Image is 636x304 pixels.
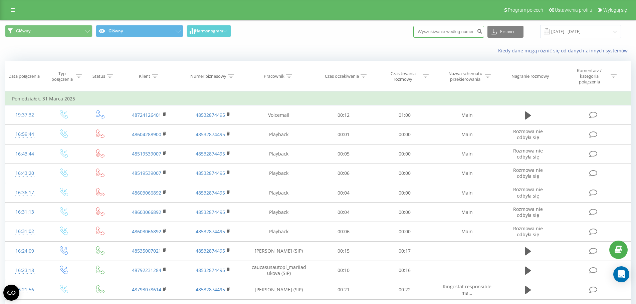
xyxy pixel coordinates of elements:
td: 00:00 [374,125,435,144]
a: 48519539007 [132,150,161,157]
span: Harmonogram [195,29,223,33]
a: 48532874495 [196,131,225,137]
div: 19:37:32 [12,108,38,121]
a: 48532874495 [196,267,225,273]
div: Nazwa schematu przekierowania [447,71,483,82]
td: 00:05 [313,144,374,164]
div: 16:31:13 [12,206,38,219]
a: 48604288900 [132,131,161,137]
a: 48519539007 [132,170,161,176]
div: 16:23:18 [12,264,38,277]
span: Rozmowa nie odbyła się [513,186,543,199]
div: Typ połączenia [50,71,74,82]
div: 16:24:09 [12,245,38,258]
a: 48532874495 [196,228,225,235]
td: Playback [245,203,313,222]
td: Main [435,183,498,203]
div: Czas oczekiwania [325,73,359,79]
a: 48603066892 [132,190,161,196]
button: Główny [96,25,183,37]
td: 00:10 [313,261,374,280]
a: 48532874495 [196,190,225,196]
a: 48603066892 [132,209,161,215]
div: 16:36:17 [12,186,38,199]
td: 00:00 [374,164,435,183]
span: Ustawienia profilu [555,7,592,13]
div: 16:43:20 [12,167,38,180]
a: 48724126401 [132,112,161,118]
a: 48532874495 [196,170,225,176]
td: Voicemail [245,105,313,125]
td: 00:04 [313,203,374,222]
span: Program poleceń [508,7,543,13]
td: Main [435,222,498,241]
div: Klient [139,73,150,79]
td: Playback [245,222,313,241]
a: 48532874495 [196,112,225,118]
td: Main [435,125,498,144]
td: Playback [245,125,313,144]
td: 00:12 [313,105,374,125]
button: Harmonogram [187,25,231,37]
a: 48532874495 [196,286,225,293]
div: 16:59:44 [12,128,38,141]
td: 00:01 [313,125,374,144]
div: Pracownik [264,73,284,79]
span: Rozmowa nie odbyła się [513,128,543,140]
div: Status [92,73,105,79]
td: 00:15 [313,241,374,261]
td: Main [435,105,498,125]
div: Open Intercom Messenger [613,266,629,282]
span: Rozmowa nie odbyła się [513,225,543,238]
td: Playback [245,183,313,203]
a: Kiedy dane mogą różnić się od danych z innych systemów [498,47,631,54]
span: Ringostat responsible ma... [443,283,491,296]
td: 00:06 [313,164,374,183]
div: 16:31:02 [12,225,38,238]
span: Główny [16,28,30,34]
td: 00:00 [374,144,435,164]
td: 00:21 [313,280,374,299]
a: 48532874495 [196,248,225,254]
td: 00:04 [313,183,374,203]
td: Playback [245,164,313,183]
td: Main [435,144,498,164]
td: 00:00 [374,183,435,203]
td: Main [435,203,498,222]
button: Open CMP widget [3,285,19,301]
a: 48532874495 [196,150,225,157]
td: 00:17 [374,241,435,261]
button: Główny [5,25,92,37]
td: 00:22 [374,280,435,299]
a: 48535007021 [132,248,161,254]
a: 48532874495 [196,209,225,215]
td: 00:00 [374,203,435,222]
td: [PERSON_NAME] (SIP) [245,241,313,261]
div: Nagranie rozmowy [511,73,549,79]
div: 16:43:44 [12,147,38,161]
td: 00:16 [374,261,435,280]
input: Wyszukiwanie według numeru [413,26,484,38]
span: Rozmowa nie odbyła się [513,167,543,179]
span: Wyloguj się [603,7,627,13]
a: 48793078614 [132,286,161,293]
a: 48603066892 [132,228,161,235]
div: Komentarz / kategoria połączenia [570,68,609,85]
td: [PERSON_NAME] (SIP) [245,280,313,299]
span: Rozmowa nie odbyła się [513,206,543,218]
td: Playback [245,144,313,164]
td: Main [435,164,498,183]
td: caucasusautopl_mariiadukova (SIP) [245,261,313,280]
a: 48792231284 [132,267,161,273]
td: 00:00 [374,222,435,241]
span: Rozmowa nie odbyła się [513,147,543,160]
div: 16:21:56 [12,283,38,296]
button: Eksport [487,26,523,38]
td: 01:00 [374,105,435,125]
div: Data połączenia [8,73,40,79]
td: 00:06 [313,222,374,241]
div: Numer biznesowy [190,73,226,79]
td: Poniedziałek, 31 Marca 2025 [5,92,631,105]
div: Czas trwania rozmowy [385,71,421,82]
